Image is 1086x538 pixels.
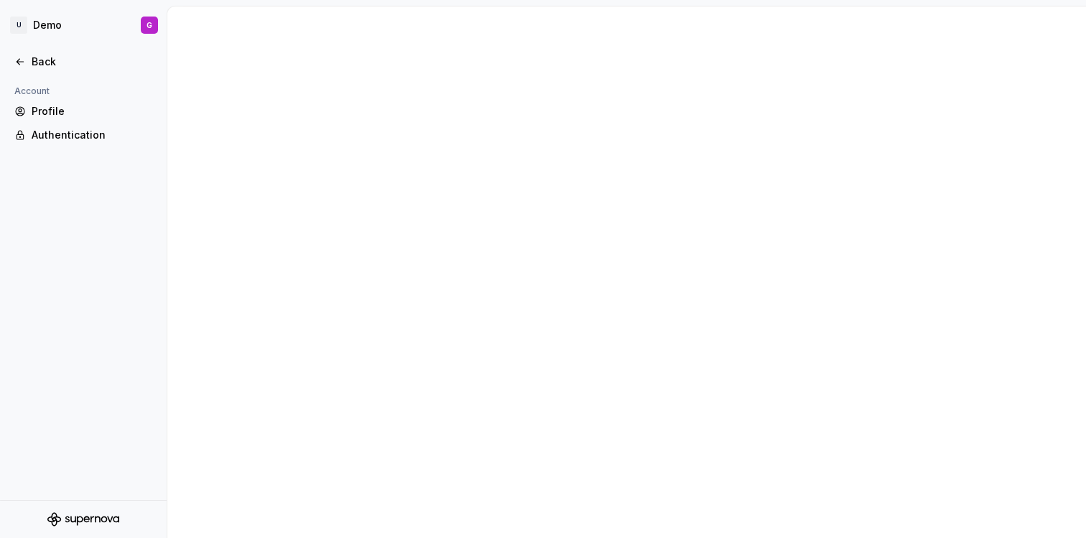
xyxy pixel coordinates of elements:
[3,9,164,41] button: UDemoG
[32,128,152,142] div: Authentication
[9,50,158,73] a: Back
[33,18,62,32] div: Demo
[9,83,55,100] div: Account
[32,104,152,119] div: Profile
[9,124,158,147] a: Authentication
[32,55,152,69] div: Back
[9,100,158,123] a: Profile
[47,512,119,527] svg: Supernova Logo
[147,19,152,31] div: G
[10,17,27,34] div: U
